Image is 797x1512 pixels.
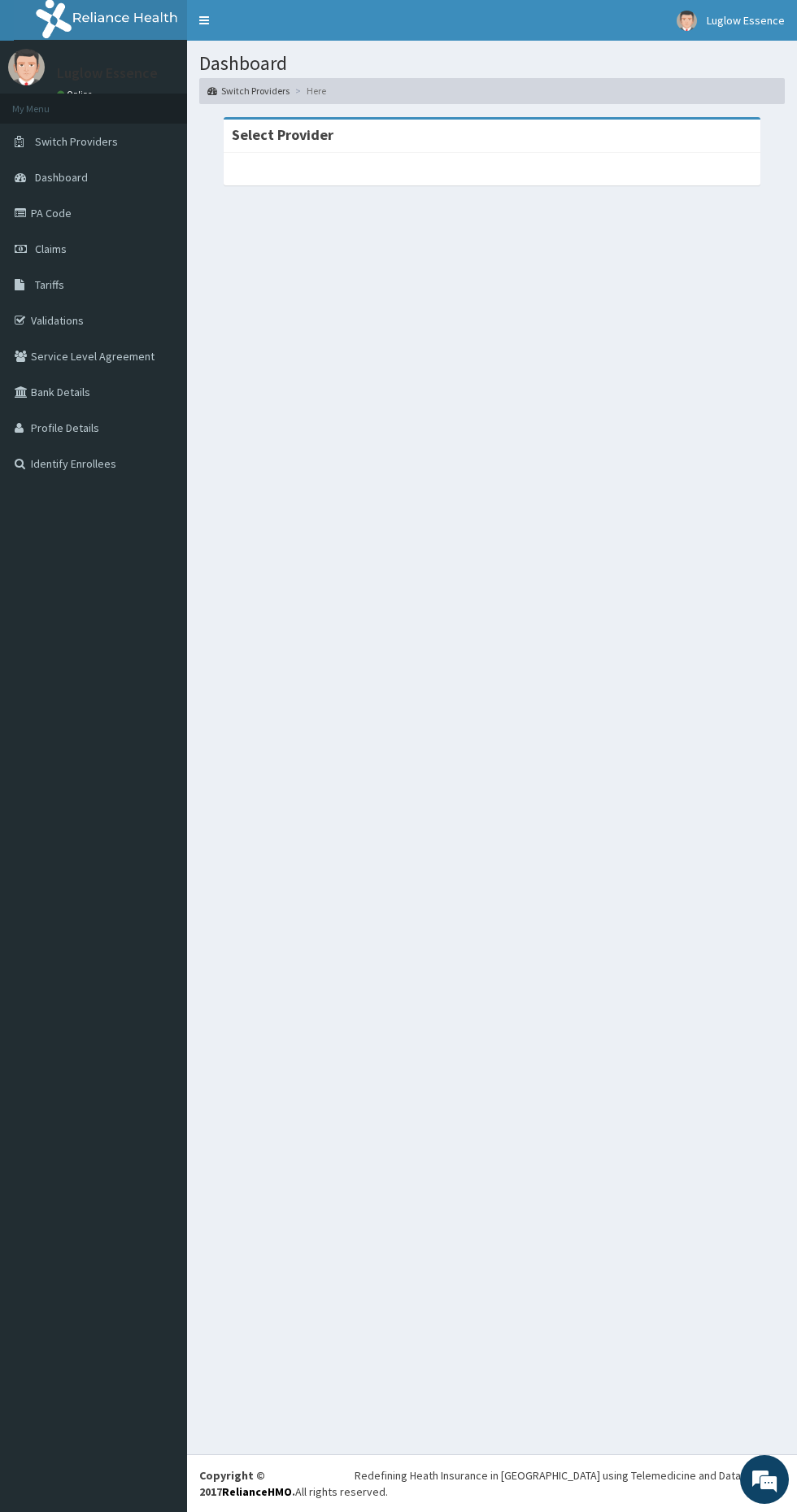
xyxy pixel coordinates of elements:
[222,1484,292,1499] a: RelianceHMO
[35,277,64,292] span: Tariffs
[199,53,785,74] h1: Dashboard
[677,11,697,31] img: User Image
[57,66,158,81] p: Luglow Essence
[232,125,333,144] strong: Select Provider
[57,89,96,100] a: Online
[707,13,785,28] span: Luglow Essence
[291,84,326,98] li: Here
[355,1467,785,1484] div: Redefining Heath Insurance in [GEOGRAPHIC_DATA] using Telemedicine and Data Science!
[8,49,45,85] img: User Image
[35,170,88,185] span: Dashboard
[35,134,118,149] span: Switch Providers
[35,242,67,256] span: Claims
[187,1454,797,1512] footer: All rights reserved.
[207,84,290,98] a: Switch Providers
[199,1468,295,1499] strong: Copyright © 2017 .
